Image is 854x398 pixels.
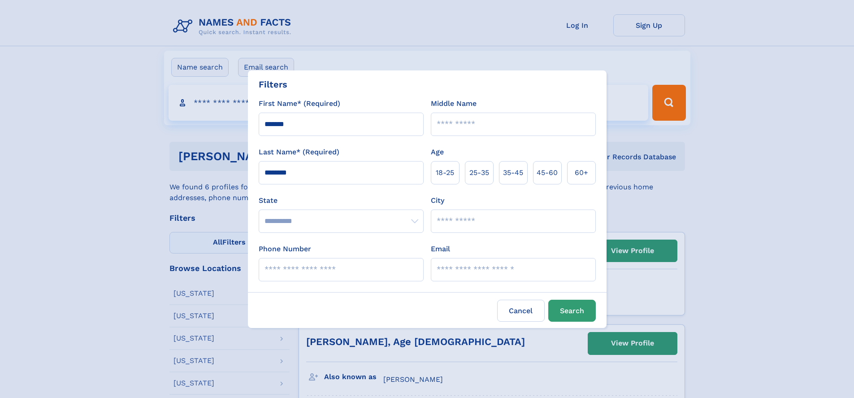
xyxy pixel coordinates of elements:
button: Search [548,300,596,322]
span: 25‑35 [469,167,489,178]
label: State [259,195,424,206]
label: Age [431,147,444,157]
label: Last Name* (Required) [259,147,339,157]
label: First Name* (Required) [259,98,340,109]
label: Phone Number [259,244,311,254]
div: Filters [259,78,287,91]
label: City [431,195,444,206]
span: 45‑60 [537,167,558,178]
span: 60+ [575,167,588,178]
label: Cancel [497,300,545,322]
span: 18‑25 [436,167,454,178]
span: 35‑45 [503,167,523,178]
label: Middle Name [431,98,477,109]
label: Email [431,244,450,254]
